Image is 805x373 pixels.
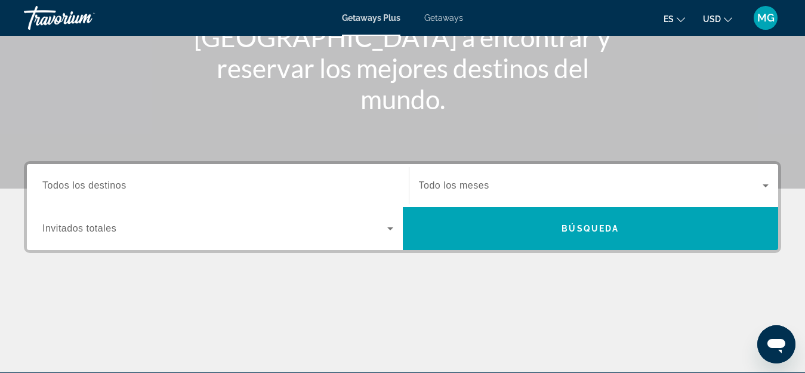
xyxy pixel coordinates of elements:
span: Búsqueda [562,224,619,233]
a: Getaways Plus [342,13,400,23]
span: Todo los meses [419,180,489,190]
span: MG [757,12,775,24]
a: Getaways [424,13,463,23]
button: Change language [664,10,685,27]
h1: [GEOGRAPHIC_DATA] a encontrar y reservar los mejores destinos del mundo. [179,21,627,115]
span: es [664,14,674,24]
button: User Menu [750,5,781,30]
span: Invitados totales [42,223,116,233]
button: Búsqueda [403,207,779,250]
span: USD [703,14,721,24]
span: Todos los destinos [42,180,127,190]
button: Change currency [703,10,732,27]
a: Travorium [24,2,143,33]
div: Search widget [27,164,778,250]
iframe: Botón para iniciar la ventana de mensajería [757,325,795,363]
